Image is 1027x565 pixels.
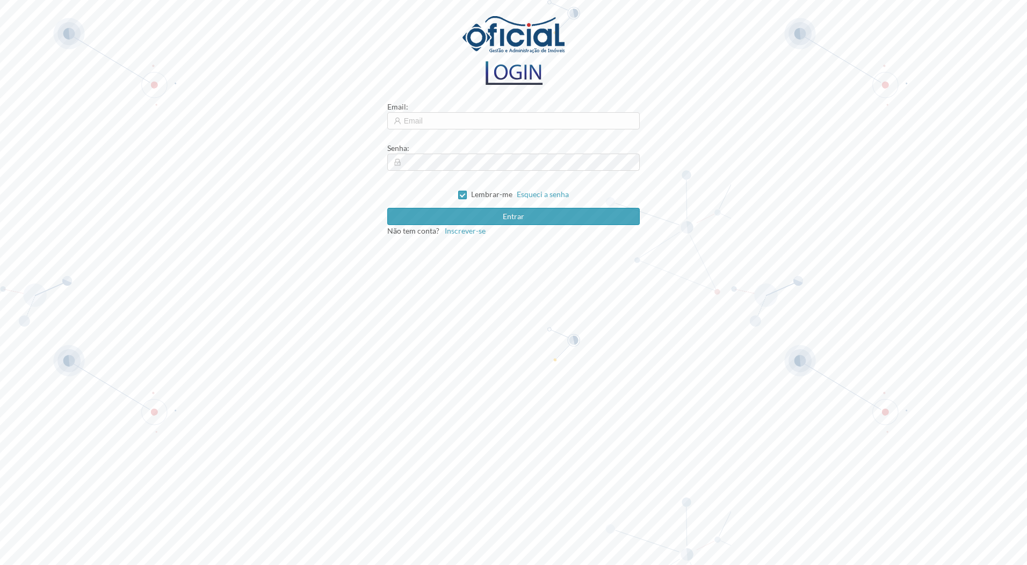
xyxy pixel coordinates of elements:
img: logo [482,61,545,85]
a: Esqueci a senha [517,190,569,199]
i: icon: lock [394,158,401,166]
a: Inscrever-se [439,226,486,235]
span: Senha [387,143,407,153]
span: Lembrar-me [471,190,512,199]
button: Entrar [387,208,640,225]
img: logo [462,16,565,53]
span: Não tem conta? [387,226,439,235]
div: : [387,101,640,112]
span: Inscrever-se [445,226,486,235]
i: icon: user [394,117,401,125]
span: Email [387,102,406,111]
input: Email [387,112,640,129]
div: : [387,142,640,154]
